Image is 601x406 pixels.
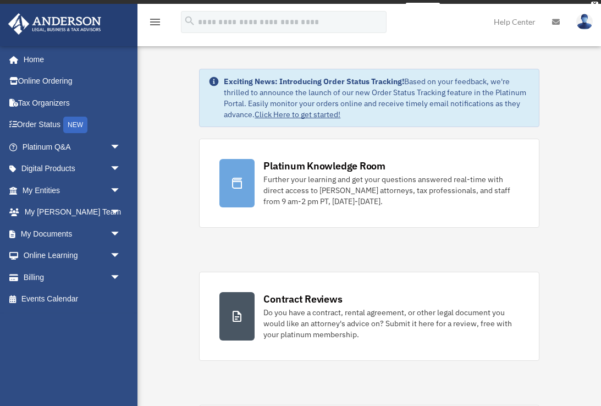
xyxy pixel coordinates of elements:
i: search [184,15,196,27]
a: Home [8,48,132,70]
a: Online Learningarrow_drop_down [8,245,137,267]
a: Tax Organizers [8,92,137,114]
div: Further your learning and get your questions answered real-time with direct access to [PERSON_NAM... [263,174,519,207]
div: Do you have a contract, rental agreement, or other legal document you would like an attorney's ad... [263,307,519,340]
a: Contract Reviews Do you have a contract, rental agreement, or other legal document you would like... [199,272,539,361]
a: Digital Productsarrow_drop_down [8,158,137,180]
i: menu [148,15,162,29]
div: close [591,2,598,8]
a: Click Here to get started! [255,109,340,119]
span: arrow_drop_down [110,136,132,158]
strong: Exciting News: Introducing Order Status Tracking! [224,76,404,86]
a: Order StatusNEW [8,114,137,136]
span: arrow_drop_down [110,223,132,245]
a: survey [406,3,440,16]
a: Events Calendar [8,288,137,310]
div: Contract Reviews [263,292,342,306]
div: NEW [63,117,87,133]
span: arrow_drop_down [110,158,132,180]
img: Anderson Advisors Platinum Portal [5,13,104,35]
a: Billingarrow_drop_down [8,266,137,288]
span: arrow_drop_down [110,179,132,202]
span: arrow_drop_down [110,266,132,289]
img: User Pic [576,14,593,30]
a: My Documentsarrow_drop_down [8,223,137,245]
div: Platinum Knowledge Room [263,159,385,173]
a: Platinum Knowledge Room Further your learning and get your questions answered real-time with dire... [199,139,539,228]
a: My [PERSON_NAME] Teamarrow_drop_down [8,201,137,223]
a: menu [148,19,162,29]
span: arrow_drop_down [110,201,132,224]
div: Get a chance to win 6 months of Platinum for free just by filling out this [161,3,401,16]
a: My Entitiesarrow_drop_down [8,179,137,201]
a: Online Ordering [8,70,137,92]
div: Based on your feedback, we're thrilled to announce the launch of our new Order Status Tracking fe... [224,76,530,120]
span: arrow_drop_down [110,245,132,267]
a: Platinum Q&Aarrow_drop_down [8,136,137,158]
